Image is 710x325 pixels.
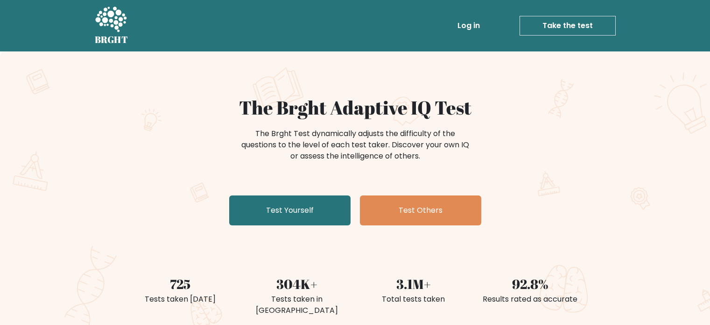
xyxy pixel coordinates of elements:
a: Take the test [520,16,616,36]
div: Tests taken in [GEOGRAPHIC_DATA] [244,294,350,316]
div: Total tests taken [361,294,466,305]
div: 304K+ [244,274,350,294]
div: 725 [127,274,233,294]
div: Tests taken [DATE] [127,294,233,305]
a: Test Others [360,195,481,225]
div: Results rated as accurate [478,294,583,305]
div: The Brght Test dynamically adjusts the difficulty of the questions to the level of each test take... [239,128,472,162]
div: 92.8% [478,274,583,294]
a: Log in [454,16,484,35]
a: BRGHT [95,4,128,48]
h1: The Brght Adaptive IQ Test [127,96,583,119]
a: Test Yourself [229,195,351,225]
div: 3.1M+ [361,274,466,294]
h5: BRGHT [95,34,128,45]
